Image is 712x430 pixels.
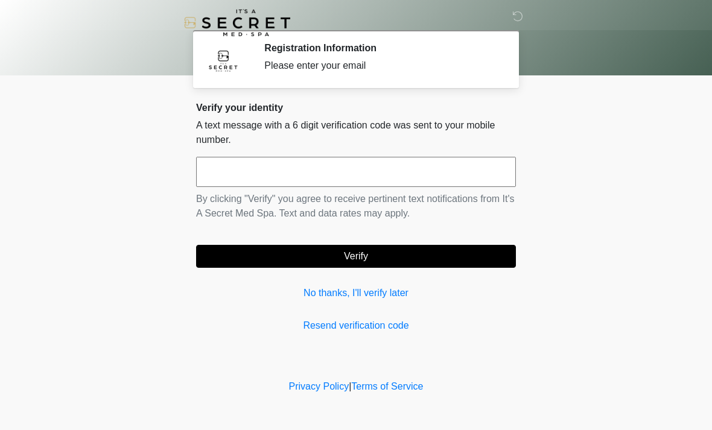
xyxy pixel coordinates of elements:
[196,118,516,147] p: A text message with a 6 digit verification code was sent to your mobile number.
[196,192,516,221] p: By clicking "Verify" you agree to receive pertinent text notifications from It's A Secret Med Spa...
[196,286,516,300] a: No thanks, I'll verify later
[351,381,423,391] a: Terms of Service
[196,318,516,333] a: Resend verification code
[196,245,516,268] button: Verify
[196,102,516,113] h2: Verify your identity
[349,381,351,391] a: |
[264,42,498,54] h2: Registration Information
[205,42,241,78] img: Agent Avatar
[184,9,290,36] img: It's A Secret Med Spa Logo
[264,58,498,73] div: Please enter your email
[289,381,349,391] a: Privacy Policy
